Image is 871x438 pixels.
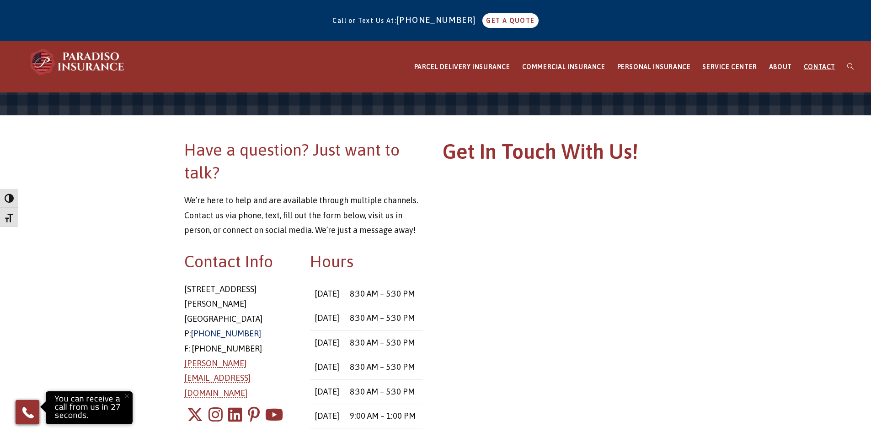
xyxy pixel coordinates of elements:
[184,282,297,400] p: [STREET_ADDRESS] [PERSON_NAME][GEOGRAPHIC_DATA] P: F: [PHONE_NUMBER]
[310,330,345,355] td: [DATE]
[265,400,283,429] a: Youtube
[350,362,415,372] time: 8:30 AM – 5:30 PM
[763,42,798,92] a: ABOUT
[396,15,481,25] a: [PHONE_NUMBER]
[617,63,691,70] span: PERSONAL INSURANCE
[228,400,242,429] a: LinkedIn
[804,63,835,70] span: CONTACT
[310,282,345,306] td: [DATE]
[184,250,297,273] h2: Contact Info
[332,17,396,24] span: Call or Text Us At:
[798,42,841,92] a: CONTACT
[769,63,792,70] span: ABOUT
[310,306,345,330] td: [DATE]
[414,63,510,70] span: PARCEL DELIVERY INSURANCE
[310,404,345,428] td: [DATE]
[482,13,538,28] a: GET A QUOTE
[184,138,423,184] h2: Have a question? Just want to talk?
[350,313,415,323] time: 8:30 AM – 5:30 PM
[702,63,757,70] span: SERVICE CENTER
[27,48,128,76] img: Paradiso Insurance
[443,138,681,170] h1: Get In Touch With Us!
[184,193,423,238] p: We’re here to help and are available through multiple channels. Contact us via phone, text, fill ...
[191,329,261,338] a: [PHONE_NUMBER]
[696,42,763,92] a: SERVICE CENTER
[522,63,605,70] span: COMMERCIAL INSURANCE
[310,379,345,404] td: [DATE]
[248,400,260,429] a: Pinterest
[350,289,415,298] time: 8:30 AM – 5:30 PM
[350,411,416,421] time: 9:00 AM – 1:00 PM
[408,42,516,92] a: PARCEL DELIVERY INSURANCE
[516,42,611,92] a: COMMERCIAL INSURANCE
[611,42,697,92] a: PERSONAL INSURANCE
[350,387,415,396] time: 8:30 AM – 5:30 PM
[208,400,223,429] a: Instagram
[184,358,251,398] a: [PERSON_NAME][EMAIL_ADDRESS][DOMAIN_NAME]
[310,355,345,379] td: [DATE]
[310,250,422,273] h2: Hours
[187,400,203,429] a: X
[350,338,415,347] time: 8:30 AM – 5:30 PM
